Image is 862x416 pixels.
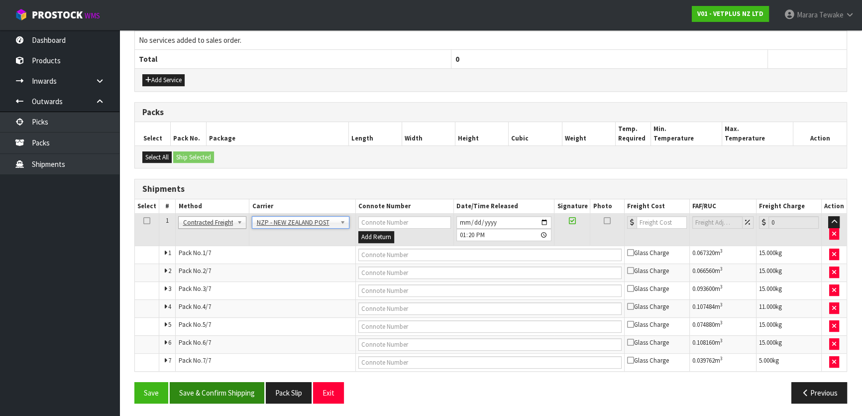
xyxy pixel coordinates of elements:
th: Temp. Required [615,122,651,145]
th: Carrier [249,199,355,214]
span: 15.000 [759,338,775,347]
td: Pack No. [176,246,355,264]
td: kg [756,281,821,299]
td: m [690,264,756,281]
td: Pack No. [176,264,355,281]
span: Contracted Freight [183,217,233,229]
th: Total [135,50,451,69]
span: Glass Charge [627,284,669,293]
input: Connote Number [358,302,622,315]
td: m [690,281,756,299]
td: kg [756,246,821,264]
input: Connote Number [358,338,622,351]
span: 5/7 [202,320,211,329]
td: Pack No. [176,317,355,335]
input: Connote Number [358,356,622,369]
td: kg [756,335,821,353]
button: Exit [313,382,344,404]
span: Glass Charge [627,338,669,347]
span: 0.108160 [692,338,715,347]
span: 4 [168,302,171,311]
input: Freight Cost [637,216,687,229]
th: Freight Charge [756,199,821,214]
button: Ship Selected [173,151,214,163]
td: No services added to sales order. [135,30,847,49]
th: Photo [590,199,624,214]
span: 2/7 [202,267,211,275]
button: Add Return [358,231,394,243]
span: 5.000 [759,356,772,365]
span: 0 [455,54,459,64]
span: Marara [797,10,818,19]
th: Min. Temperature [651,122,722,145]
th: Pack No. [171,122,207,145]
input: Connote Number [358,216,451,229]
sup: 3 [720,266,723,272]
span: 0.093600 [692,284,715,293]
img: cube-alt.png [15,8,27,21]
th: # [159,199,176,214]
td: m [690,317,756,335]
span: 5 [168,320,171,329]
td: m [690,246,756,264]
td: kg [756,353,821,371]
th: Action [821,199,847,214]
th: Connote Number [355,199,453,214]
span: Glass Charge [627,302,669,311]
span: 7/7 [202,356,211,365]
input: Freight Charge [768,216,819,229]
sup: 3 [720,248,723,254]
th: Height [455,122,509,145]
span: 3 [168,284,171,293]
th: Cubic [509,122,562,145]
input: Connote Number [358,249,622,261]
th: Freight Cost [624,199,689,214]
button: Previous [791,382,847,404]
span: 1 [168,249,171,257]
span: Tewake [819,10,844,19]
h3: Shipments [142,184,839,194]
th: Method [176,199,249,214]
span: NZP - NEW ZEALAND POST [256,217,335,229]
span: 3/7 [202,284,211,293]
small: WMS [85,11,100,20]
span: 4/7 [202,302,211,311]
td: kg [756,264,821,281]
span: 0.066560 [692,267,715,275]
sup: 3 [720,301,723,308]
span: ProStock [32,8,83,21]
th: Action [793,122,847,145]
th: FAF/RUC [690,199,756,214]
span: 15.000 [759,320,775,329]
th: Select [135,199,159,214]
td: Pack No. [176,281,355,299]
span: 2 [168,267,171,275]
span: 6/7 [202,338,211,347]
input: Connote Number [358,320,622,333]
strong: V01 - VETPLUS NZ LTD [697,9,763,18]
td: Pack No. [176,353,355,371]
th: Signature [554,199,590,214]
span: 1/7 [202,249,211,257]
span: 11.000 [759,302,775,311]
th: Weight [562,122,615,145]
button: Add Service [142,74,185,86]
span: 6 [168,338,171,347]
button: Save [134,382,168,404]
input: Freight Adjustment [692,216,742,229]
span: 15.000 [759,267,775,275]
span: 0.067320 [692,249,715,257]
input: Connote Number [358,267,622,279]
th: Width [402,122,455,145]
span: 0.039762 [692,356,715,365]
th: Select [135,122,171,145]
h3: Packs [142,108,839,117]
a: V01 - VETPLUS NZ LTD [692,6,769,22]
td: m [690,335,756,353]
th: Length [348,122,402,145]
span: 0.074880 [692,320,715,329]
th: Date/Time Released [453,199,554,214]
sup: 3 [720,355,723,362]
th: Package [206,122,348,145]
sup: 3 [720,337,723,344]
